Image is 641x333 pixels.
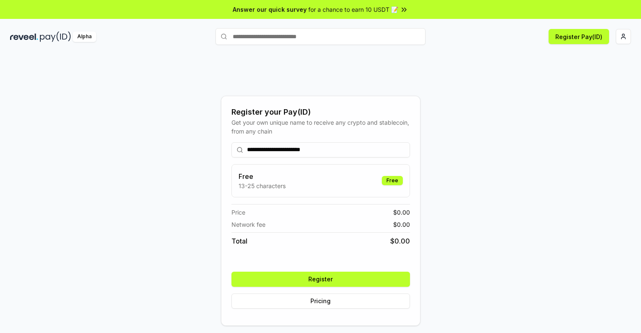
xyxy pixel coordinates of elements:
[549,29,609,44] button: Register Pay(ID)
[390,236,410,246] span: $ 0.00
[382,176,403,185] div: Free
[40,31,71,42] img: pay_id
[231,208,245,217] span: Price
[73,31,96,42] div: Alpha
[308,5,398,14] span: for a chance to earn 10 USDT 📝
[231,294,410,309] button: Pricing
[10,31,38,42] img: reveel_dark
[231,236,247,246] span: Total
[231,220,265,229] span: Network fee
[393,208,410,217] span: $ 0.00
[239,181,286,190] p: 13-25 characters
[231,106,410,118] div: Register your Pay(ID)
[393,220,410,229] span: $ 0.00
[231,272,410,287] button: Register
[239,171,286,181] h3: Free
[231,118,410,136] div: Get your own unique name to receive any crypto and stablecoin, from any chain
[233,5,307,14] span: Answer our quick survey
